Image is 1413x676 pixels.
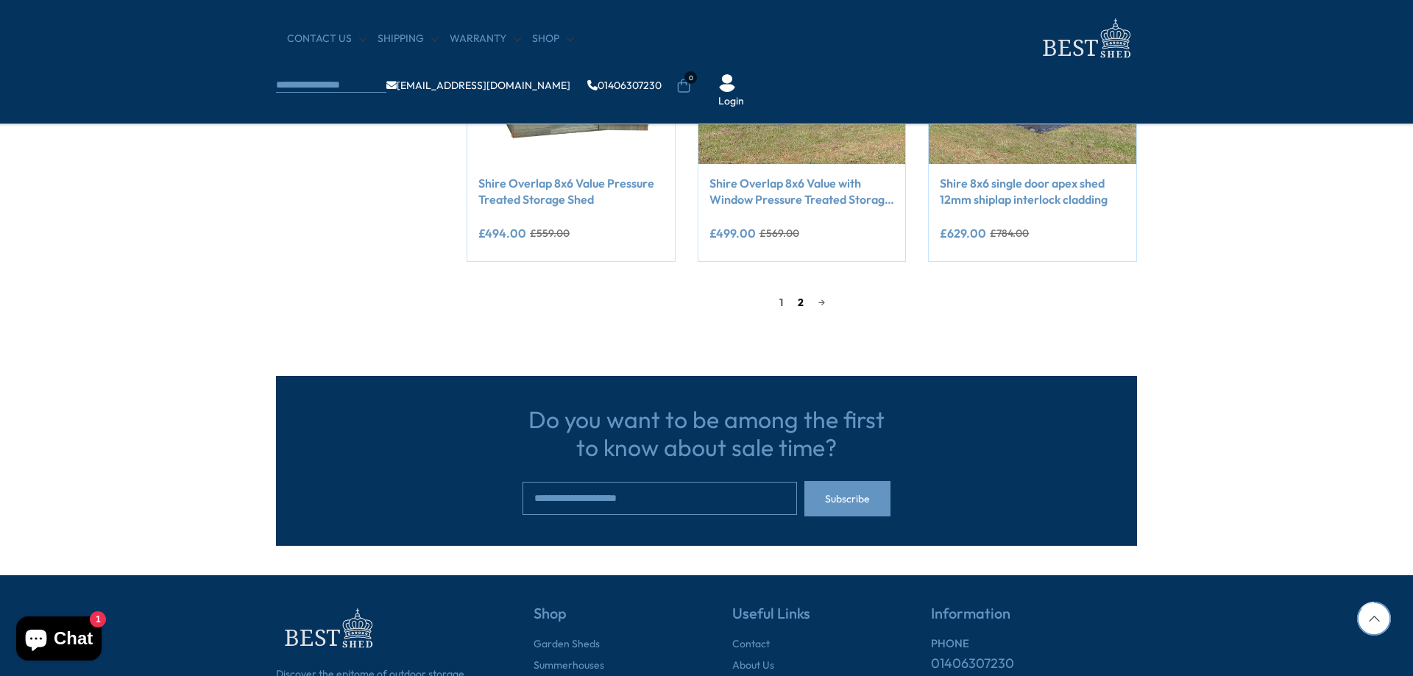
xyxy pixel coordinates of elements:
[1034,15,1137,63] img: logo
[709,175,895,208] a: Shire Overlap 8x6 Value with Window Pressure Treated Storage Shed
[587,80,662,90] a: 01406307230
[534,637,600,652] a: Garden Sheds
[684,71,697,84] span: 0
[378,32,439,46] a: Shipping
[811,291,832,313] a: →
[276,605,379,652] img: footer-logo
[523,405,890,462] h3: Do you want to be among the first to know about sale time?
[287,32,366,46] a: CONTACT US
[804,481,890,516] button: Subscribe
[532,32,574,46] a: Shop
[940,227,986,239] ins: £629.00
[931,637,1137,650] h6: PHONE
[931,605,1137,637] h5: Information
[759,228,799,238] del: £569.00
[676,79,691,93] a: 0
[12,616,106,664] inbox-online-store-chat: Shopify online store chat
[530,228,570,238] del: £559.00
[732,637,770,652] a: Contact
[709,227,756,239] ins: £499.00
[534,658,604,673] a: Summerhouses
[718,74,736,92] img: User Icon
[790,291,811,313] a: 2
[825,494,870,504] span: Subscribe
[478,227,526,239] ins: £494.00
[386,80,570,90] a: [EMAIL_ADDRESS][DOMAIN_NAME]
[940,175,1125,208] a: Shire 8x6 single door apex shed 12mm shiplap interlock cladding
[931,654,1014,672] a: 01406307230
[450,32,521,46] a: Warranty
[718,94,744,109] a: Login
[534,605,681,637] h5: Shop
[732,658,774,673] a: About Us
[732,605,879,637] h5: Useful Links
[990,228,1029,238] del: £784.00
[772,291,790,313] span: 1
[478,175,664,208] a: Shire Overlap 8x6 Value Pressure Treated Storage Shed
